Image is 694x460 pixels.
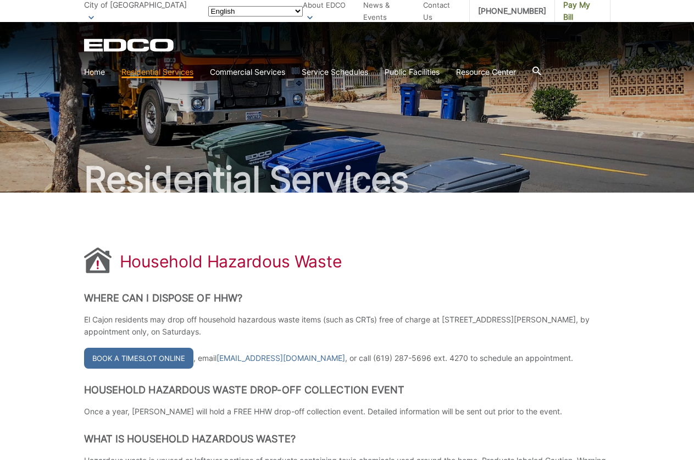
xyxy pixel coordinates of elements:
[208,6,303,17] select: Select a language
[121,66,193,78] a: Residential Services
[84,348,610,369] p: , email , or call (619) 287-5696 ext. 4270 to schedule an appointment.
[84,314,610,338] p: El Cajon residents may drop off household hazardous waste items (such as CRTs) free of charge at ...
[385,66,440,78] a: Public Facilities
[302,66,368,78] a: Service Schedules
[84,348,193,369] a: Book a Timeslot Online
[84,162,610,197] h2: Residential Services
[84,292,610,304] h2: Where Can I Dispose of HHW?
[84,384,610,396] h2: Household Hazardous Waste Drop-Off Collection Event
[84,66,105,78] a: Home
[84,406,610,418] p: Once a year, [PERSON_NAME] will hold a FREE HHW drop-off collection event. Detailed information w...
[84,433,610,445] h2: What is Household Hazardous Waste?
[84,39,175,52] a: EDCD logo. Return to the homepage.
[120,251,342,271] h1: Household Hazardous Waste
[216,352,345,364] a: [EMAIL_ADDRESS][DOMAIN_NAME]
[456,66,516,78] a: Resource Center
[210,66,285,78] a: Commercial Services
